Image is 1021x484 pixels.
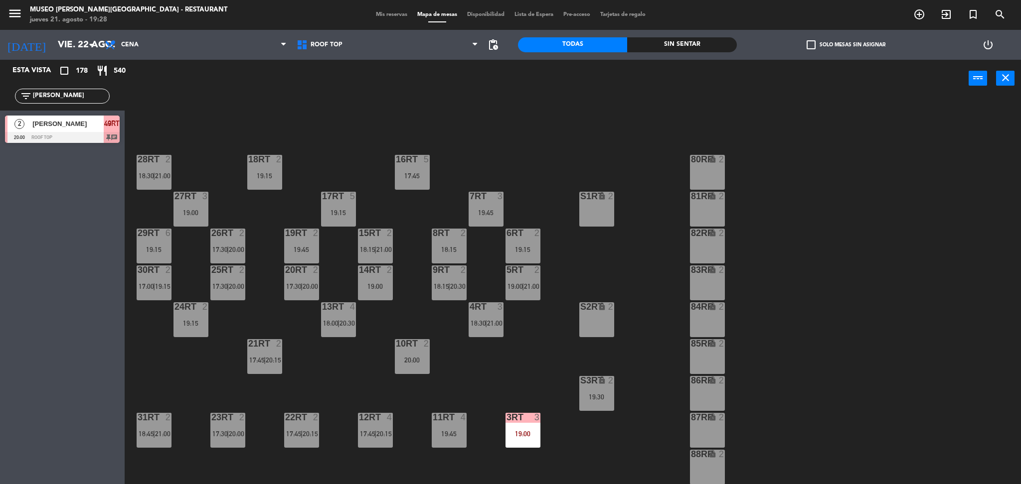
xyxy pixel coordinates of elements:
div: 25RT [211,265,212,274]
div: 5 [424,155,430,164]
span: 18:15 [434,282,449,290]
span: 178 [76,65,88,77]
div: Museo [PERSON_NAME][GEOGRAPHIC_DATA] - Restaurant [30,5,227,15]
span: check_box_outline_blank [807,40,816,49]
span: 17:30 [212,245,228,253]
div: 19:15 [321,209,356,216]
div: 2 [239,265,245,274]
div: 2 [387,229,393,238]
span: Roof Top [311,41,342,48]
div: 2 [166,265,171,274]
div: 19:15 [506,246,540,253]
span: 21:00 [524,282,539,290]
span: 20:00 [229,245,244,253]
div: Esta vista [5,65,72,77]
div: 2 [276,155,282,164]
i: menu [7,6,22,21]
i: add_circle_outline [913,8,925,20]
span: | [227,245,229,253]
span: 18:30 [471,319,486,327]
i: filter_list [20,90,32,102]
div: Todas [518,37,627,52]
div: 19:15 [247,172,282,179]
span: 540 [114,65,126,77]
span: 18:15 [360,245,375,253]
button: power_input [969,71,987,86]
span: 20:15 [303,430,318,438]
div: 19:00 [358,283,393,290]
div: 2 [719,302,725,311]
div: 6RT [507,229,507,238]
div: 21RT [248,339,249,348]
div: 3 [202,192,208,201]
div: 2 [202,302,208,311]
div: 2 [608,192,614,201]
span: | [153,430,155,438]
span: Cena [121,41,139,48]
div: 19:00 [173,209,208,216]
div: S3RT [580,376,581,385]
span: 17:30 [212,282,228,290]
span: 21:00 [376,245,392,253]
span: | [374,245,376,253]
div: 7RT [470,192,470,201]
div: 20RT [285,265,286,274]
span: | [227,430,229,438]
span: 17:45 [360,430,375,438]
span: 20:00 [303,282,318,290]
div: 19:00 [506,430,540,437]
div: 27RT [174,192,175,201]
span: | [264,356,266,364]
div: 3 [534,413,540,422]
input: Filtrar por nombre... [32,91,109,102]
span: | [522,282,524,290]
i: turned_in_not [967,8,979,20]
i: lock [708,155,717,163]
div: 2 [719,413,725,422]
div: 2 [239,413,245,422]
div: 2 [276,339,282,348]
span: 17:45 [286,430,302,438]
i: lock [708,376,717,384]
span: | [338,319,340,327]
span: | [227,282,229,290]
label: Solo mesas sin asignar [807,40,885,49]
span: 19:00 [508,282,523,290]
div: 17:45 [395,172,430,179]
i: lock [708,229,717,237]
div: 2 [719,339,725,348]
i: lock [708,413,717,421]
div: 19:45 [469,209,504,216]
span: 49RT [104,118,120,129]
i: search [994,8,1006,20]
span: Pre-acceso [558,12,595,17]
div: 19:45 [432,430,467,437]
div: 2 [719,192,725,201]
i: exit_to_app [940,8,952,20]
span: | [448,282,450,290]
div: 19:30 [579,393,614,400]
div: 2 [608,302,614,311]
span: 21:00 [155,172,170,180]
div: S2RT [580,302,581,311]
span: | [153,172,155,180]
div: 5RT [507,265,507,274]
div: 3 [498,192,504,201]
span: 20:15 [266,356,281,364]
i: power_input [972,72,984,84]
i: lock [598,376,606,384]
div: S1RT [580,192,581,201]
div: 5 [350,192,356,201]
i: close [1000,72,1012,84]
